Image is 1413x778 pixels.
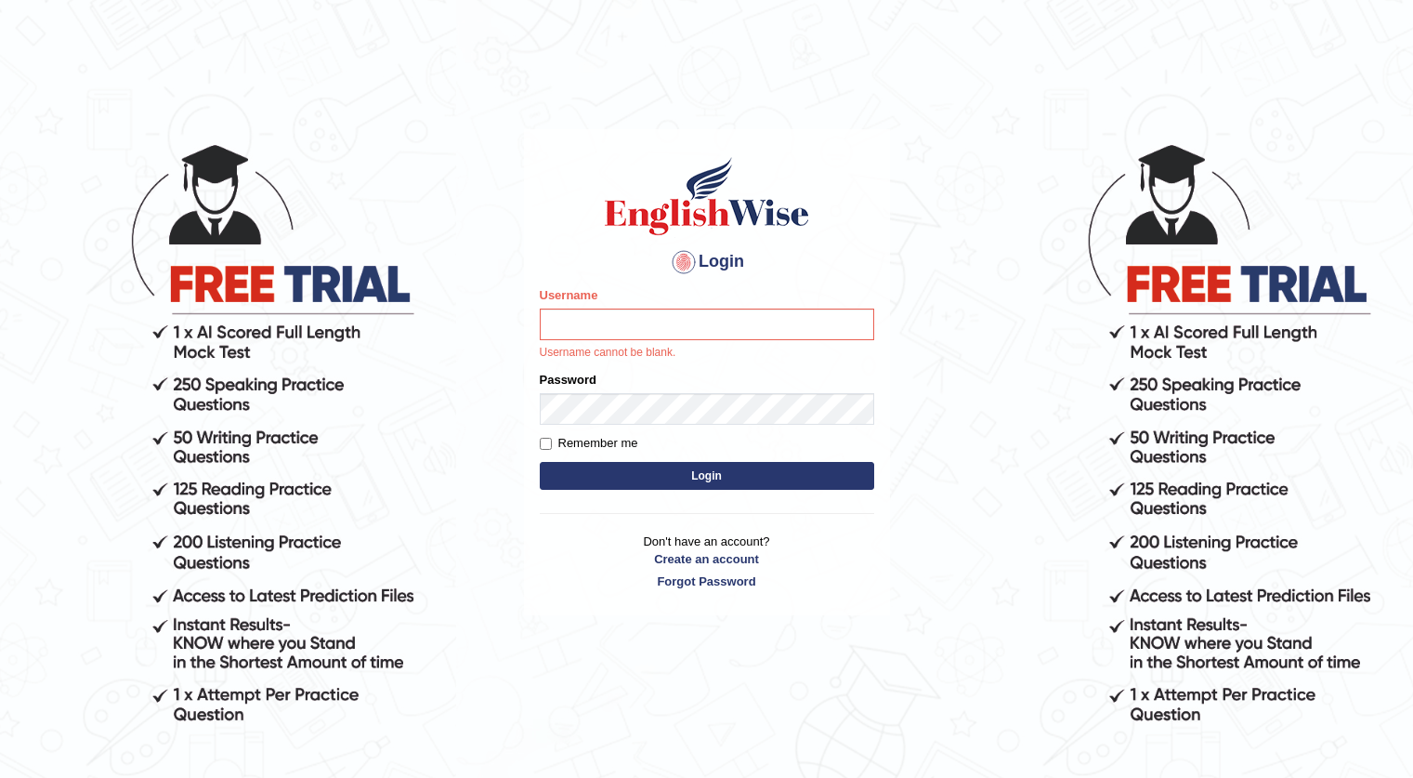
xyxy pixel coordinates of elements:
input: Remember me [540,438,552,450]
label: Remember me [540,434,638,453]
p: Username cannot be blank. [540,345,874,362]
p: Don't have an account? [540,533,874,590]
h4: Login [540,247,874,277]
button: Login [540,462,874,490]
a: Forgot Password [540,573,874,590]
img: Logo of English Wise sign in for intelligent practice with AI [601,154,813,238]
a: Create an account [540,550,874,568]
label: Username [540,286,598,304]
label: Password [540,371,596,389]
